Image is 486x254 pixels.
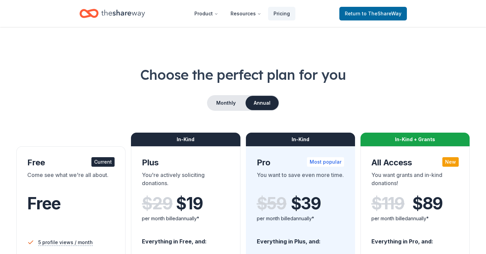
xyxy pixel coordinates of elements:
button: Resources [225,7,267,20]
div: Everything in Pro, and: [371,231,459,246]
span: Free [27,193,61,213]
span: Return [345,10,401,18]
div: You want to save even more time. [257,171,344,190]
span: $ 89 [412,194,443,213]
div: Free [27,157,115,168]
div: Everything in Plus, and: [257,231,344,246]
a: Returnto TheShareWay [339,7,407,20]
button: Monthly [208,96,244,110]
div: In-Kind + Grants [360,133,470,146]
span: to TheShareWay [362,11,401,16]
div: Plus [142,157,229,168]
div: Everything in Free, and: [142,231,229,246]
div: In-Kind [131,133,240,146]
a: Home [79,5,145,21]
div: Pro [257,157,344,168]
span: 5 profile views / month [38,238,93,246]
button: Product [189,7,224,20]
div: In-Kind [246,133,355,146]
nav: Main [189,5,295,21]
span: $ 19 [176,194,203,213]
div: Come see what we're all about. [27,171,115,190]
span: $ 39 [291,194,321,213]
div: Most popular [307,157,344,167]
h1: Choose the perfect plan for you [16,65,470,84]
div: per month billed annually* [142,214,229,223]
a: Pricing [268,7,295,20]
div: per month billed annually* [371,214,459,223]
div: Current [91,157,115,167]
div: You want grants and in-kind donations! [371,171,459,190]
div: All Access [371,157,459,168]
div: per month billed annually* [257,214,344,223]
div: You're actively soliciting donations. [142,171,229,190]
button: Annual [246,96,279,110]
div: New [442,157,459,167]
